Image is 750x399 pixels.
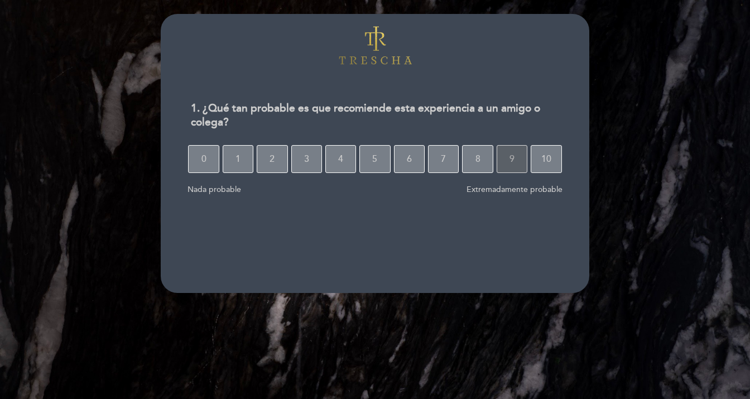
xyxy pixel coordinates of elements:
span: 7 [441,143,446,175]
button: 5 [359,145,390,173]
button: 4 [325,145,356,173]
span: 8 [475,143,480,175]
button: 0 [188,145,219,173]
span: 4 [338,143,343,175]
span: 6 [407,143,412,175]
img: header_1673034537.png [336,25,414,66]
span: 1 [235,143,241,175]
button: 7 [428,145,459,173]
span: 9 [509,143,515,175]
button: 8 [462,145,493,173]
button: 6 [394,145,425,173]
span: 2 [270,143,275,175]
button: 3 [291,145,322,173]
span: Extremadamente probable [467,185,562,194]
span: 3 [304,143,309,175]
button: 2 [257,145,287,173]
div: 1. ¿Qué tan probable es que recomiende esta experiencia a un amigo o colega? [182,95,568,136]
span: Nada probable [187,185,241,194]
span: 0 [201,143,206,175]
span: 10 [541,143,551,175]
button: 10 [531,145,561,173]
button: 1 [223,145,253,173]
button: 9 [497,145,527,173]
span: 5 [372,143,377,175]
